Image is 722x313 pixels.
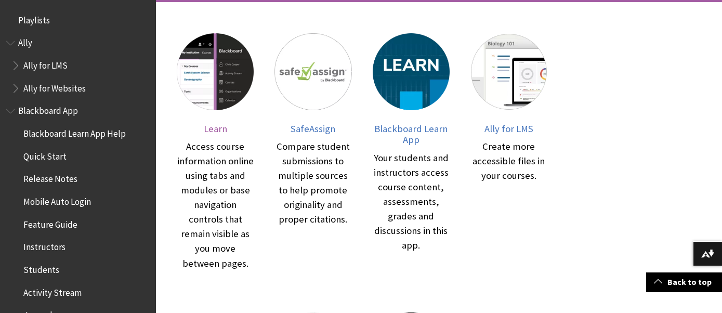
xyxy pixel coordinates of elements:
span: Ally for LMS [484,123,533,135]
span: Feature Guide [23,216,77,230]
span: Instructors [23,239,65,253]
span: Learn [204,123,227,135]
img: SafeAssign [274,33,351,110]
div: Compare student submissions to multiple sources to help promote originality and proper citations. [274,139,351,227]
span: Quick Start [23,148,67,162]
img: Ally for LMS [470,33,547,110]
span: Ally for LMS [23,57,68,71]
span: Ally [18,34,32,48]
nav: Book outline for Anthology Ally Help [6,34,150,97]
span: Playlists [18,11,50,25]
div: Access course information online using tabs and modules or base navigation controls that remain v... [177,139,254,270]
a: Learn Learn Access course information online using tabs and modules or base navigation controls t... [177,33,254,271]
span: Release Notes [23,171,77,185]
span: SafeAssign [291,123,335,135]
span: Mobile Auto Login [23,193,91,207]
span: Activity Stream [23,284,82,298]
span: Blackboard Learn App [374,123,448,146]
a: Blackboard Learn App Blackboard Learn App Your students and instructors access course content, as... [373,33,450,271]
div: Your students and instructors access course content, assessments, grades and discussions in this ... [373,151,450,253]
a: Ally for LMS Ally for LMS Create more accessible files in your courses. [470,33,547,271]
span: Students [23,261,59,275]
a: Back to top [646,272,722,292]
div: Create more accessible files in your courses. [470,139,547,183]
a: SafeAssign SafeAssign Compare student submissions to multiple sources to help promote originality... [274,33,351,271]
span: Blackboard Learn App Help [23,125,126,139]
nav: Book outline for Playlists [6,11,150,29]
img: Learn [177,33,254,110]
span: Ally for Websites [23,80,86,94]
span: Blackboard App [18,102,78,116]
img: Blackboard Learn App [373,33,450,110]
